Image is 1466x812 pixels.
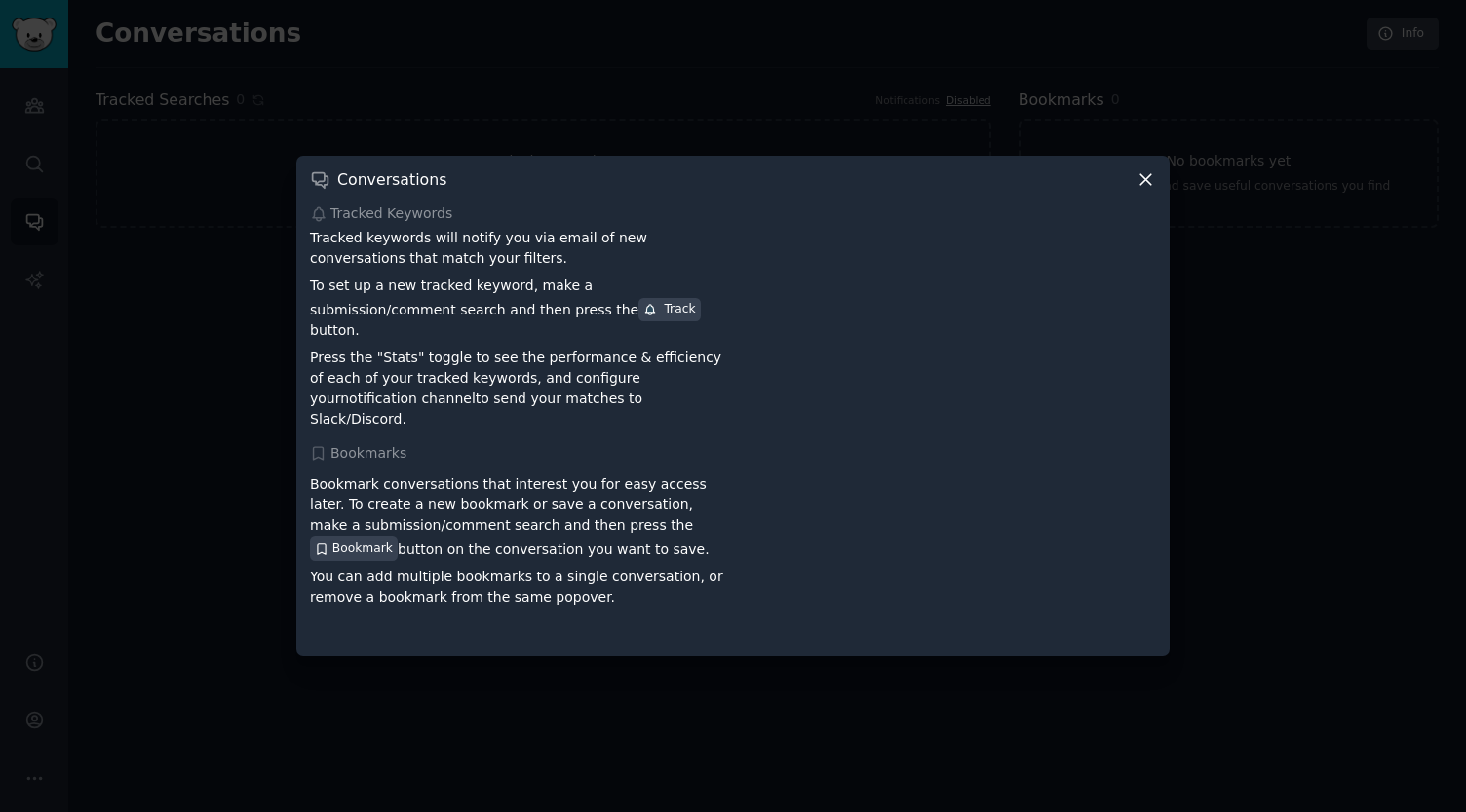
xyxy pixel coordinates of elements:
iframe: YouTube video player [740,467,1156,643]
a: notification channel [340,390,476,406]
span: Bookmark [332,540,393,558]
p: You can add multiple bookmarks to a single conversation, or remove a bookmark from the same popover. [310,567,726,608]
h3: Conversations [337,169,446,190]
p: Bookmark conversations that interest you for easy access later. To create a new bookmark or save ... [310,474,726,560]
div: Tracked Keywords [310,203,1156,224]
p: Press the "Stats" toggle to see the performance & efficiency of each of your tracked keywords, an... [310,348,726,429]
div: Bookmarks [310,443,1156,463]
p: Tracked keywords will notify you via email of new conversations that match your filters. [310,228,726,269]
iframe: YouTube video player [740,228,1156,403]
p: To set up a new tracked keyword, make a submission/comment search and then press the button. [310,276,726,341]
div: Track [643,301,695,318]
